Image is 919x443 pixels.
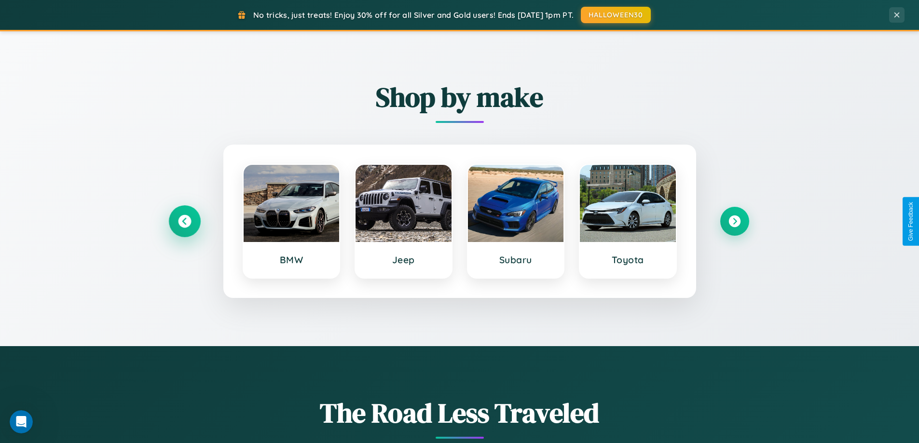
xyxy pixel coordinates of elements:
[365,254,442,266] h3: Jeep
[10,410,33,433] iframe: Intercom live chat
[170,394,749,431] h1: The Road Less Traveled
[581,7,651,23] button: HALLOWEEN30
[590,254,666,266] h3: Toyota
[253,254,330,266] h3: BMW
[170,79,749,116] h2: Shop by make
[478,254,554,266] h3: Subaru
[907,202,914,241] div: Give Feedback
[253,10,574,20] span: No tricks, just treats! Enjoy 30% off for all Silver and Gold users! Ends [DATE] 1pm PT.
